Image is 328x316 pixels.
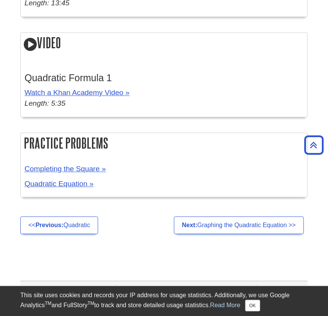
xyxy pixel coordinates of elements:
a: Watch a Khan Academy Video » [25,88,130,97]
h2: Practice Problems [21,133,307,153]
a: Next:Graphing the Quadratic Equation >> [174,216,304,234]
sup: TM [45,301,51,306]
em: Length: 5:35 [25,99,66,107]
a: <<Previous:Quadratic [20,216,98,234]
a: Back to Top [302,140,326,150]
h3: Quadratic Formula 1 [25,72,303,84]
button: Close [245,300,260,311]
strong: Next: [182,222,197,228]
a: Completing the Square » [25,165,106,173]
strong: Previous: [36,222,64,228]
h2: Video [21,33,307,54]
sup: TM [88,301,94,306]
div: This site uses cookies and records your IP address for usage statistics. Additionally, we use Goo... [20,291,308,311]
a: Read More [210,302,240,308]
a: Quadratic Equation » [25,180,93,188]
